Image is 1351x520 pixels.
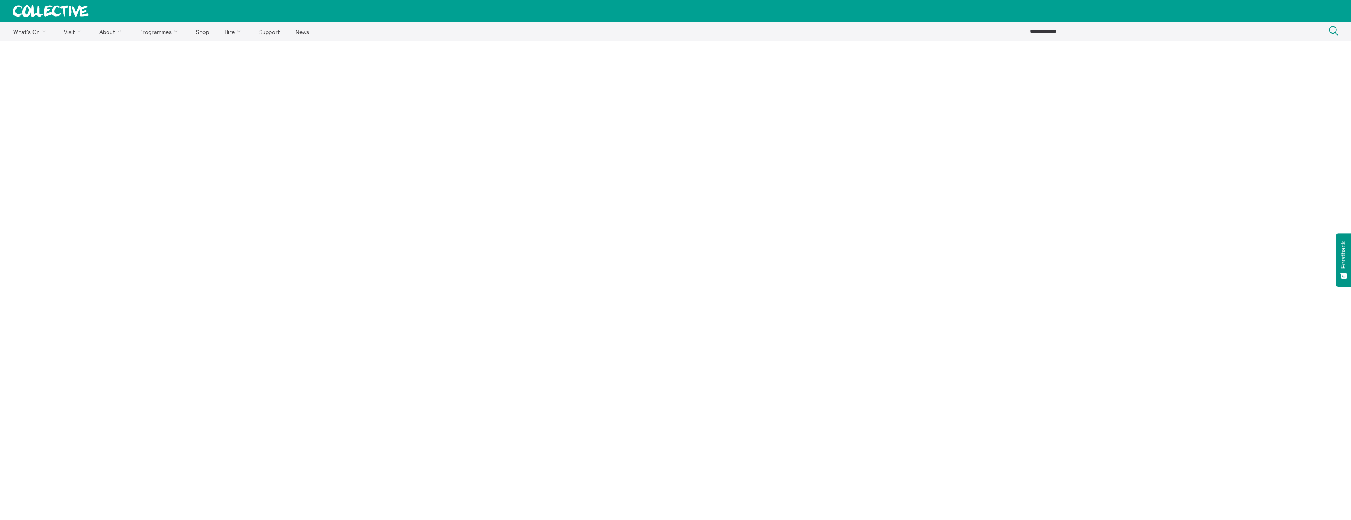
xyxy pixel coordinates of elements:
[218,22,251,41] a: Hire
[1340,241,1347,269] span: Feedback
[92,22,131,41] a: About
[6,22,56,41] a: What's On
[189,22,216,41] a: Shop
[288,22,316,41] a: News
[57,22,91,41] a: Visit
[252,22,287,41] a: Support
[1336,233,1351,287] button: Feedback - Show survey
[133,22,188,41] a: Programmes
